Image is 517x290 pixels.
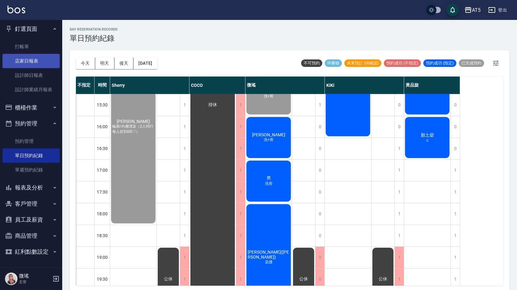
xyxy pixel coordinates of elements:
[2,100,60,116] button: 櫃檯作業
[450,203,460,225] div: 1
[2,212,60,228] button: 員工及薪資
[263,137,275,143] span: 洗+剪
[95,159,110,181] div: 17:00
[180,225,189,246] div: 1
[236,181,245,203] div: 1
[207,102,218,108] span: 排休
[315,160,324,181] div: 0
[450,160,460,181] div: 1
[315,269,324,290] div: 0
[251,132,286,137] span: [PERSON_NAME]
[450,94,460,116] div: 0
[111,124,156,134] span: 輪廓/內層漂染（2人同行每人折$500♡）
[394,247,404,268] div: 1
[315,94,324,116] div: 1
[236,138,245,159] div: 1
[2,68,60,82] a: 設計師日報表
[95,116,110,138] div: 16:00
[315,138,324,159] div: 0
[95,246,110,268] div: 19:00
[394,116,404,138] div: 0
[315,181,324,203] div: 0
[2,244,60,260] button: 紅利點數設定
[95,225,110,246] div: 18:30
[163,276,174,282] span: 公休
[425,138,430,143] span: c
[344,60,381,66] span: 未來預訂 (待確認)
[95,268,110,290] div: 19:30
[180,247,189,268] div: 1
[189,77,245,94] div: COCO
[180,116,189,138] div: 1
[7,6,25,13] img: Logo
[394,203,404,225] div: 1
[2,82,60,97] a: 設計師業績月報表
[236,269,245,290] div: 1
[450,181,460,203] div: 1
[265,175,272,181] span: 男
[114,58,134,69] button: 後天
[2,196,60,212] button: 客戶管理
[384,60,421,66] span: 預約成功 (不指定)
[115,119,151,124] span: [PERSON_NAME]
[2,228,60,244] button: 商品管理
[459,60,484,66] span: 已完成預約
[298,276,309,282] span: 公休
[236,203,245,225] div: 1
[394,160,404,181] div: 1
[2,40,60,54] a: 打帳單
[236,160,245,181] div: 1
[180,138,189,159] div: 1
[450,116,460,138] div: 0
[95,181,110,203] div: 17:30
[394,94,404,116] div: 0
[246,250,291,260] span: [PERSON_NAME]([PERSON_NAME])
[394,181,404,203] div: 1
[472,6,481,14] div: AT5
[95,58,114,69] button: 明天
[394,225,404,246] div: 1
[95,94,110,116] div: 15:30
[264,181,274,186] span: 洗剪
[180,160,189,181] div: 1
[180,203,189,225] div: 1
[76,77,95,94] div: 不指定
[450,225,460,246] div: 1
[236,116,245,138] div: 1
[19,273,51,279] h5: 微瑤
[2,148,60,163] a: 單日預約紀錄
[2,54,60,68] a: 店家日報表
[236,247,245,268] div: 1
[450,138,460,159] div: 0
[180,181,189,203] div: 1
[19,279,51,285] p: 主管
[180,269,189,290] div: 1
[394,138,404,159] div: 1
[450,247,460,268] div: 1
[325,77,404,94] div: KiKi
[236,94,245,116] div: 1
[446,4,459,16] button: save
[180,94,189,116] div: 1
[95,138,110,159] div: 16:30
[423,60,456,66] span: 預約成功 (指定)
[315,225,324,246] div: 0
[315,203,324,225] div: 0
[5,273,17,285] img: Person
[2,180,60,196] button: 報表及分析
[450,269,460,290] div: 1
[377,276,389,282] span: 公休
[245,77,325,94] div: 微瑤
[315,116,324,138] div: 0
[486,4,510,16] button: 登出
[70,27,118,31] h2: day Reservation records
[76,58,95,69] button: 今天
[70,34,118,43] h3: 單日預約紀錄
[2,134,60,148] a: 預約管理
[404,77,460,94] div: 黃品旋
[301,60,322,66] span: 不可預約
[236,225,245,246] div: 1
[2,163,60,177] a: 單週預約紀錄
[264,260,274,265] span: 染護
[2,115,60,132] button: 預約管理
